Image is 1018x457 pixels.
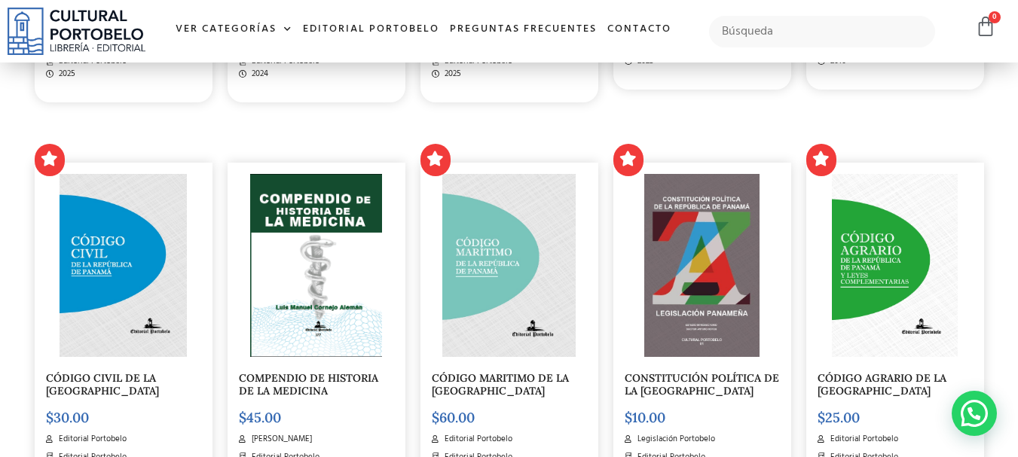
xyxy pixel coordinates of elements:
[239,409,281,426] bdi: 45.00
[832,174,958,357] img: CD-006-CODIGO-AGRARIO
[625,371,779,398] a: CONSTITUCIÓN POLÍTICA DE LA [GEOGRAPHIC_DATA]
[602,14,677,46] a: Contacto
[441,68,461,81] span: 2025
[975,16,996,38] a: 0
[442,174,576,357] img: CD-011-CODIGO-MARITIMO
[46,371,159,398] a: CÓDIGO CIVIL DE LA [GEOGRAPHIC_DATA]
[250,174,381,357] img: ba377-2.png
[818,371,946,398] a: CÓDIGO AGRARIO DE LA [GEOGRAPHIC_DATA]
[634,55,654,68] span: 2025
[46,409,89,426] bdi: 30.00
[625,409,632,426] span: $
[989,11,1001,23] span: 0
[60,174,186,357] img: CD-004-CODIGOCIVIL
[827,55,846,68] span: 2010
[248,433,312,446] span: [PERSON_NAME]
[625,409,665,426] bdi: 10.00
[441,433,512,446] span: Editorial Portobelo
[170,14,298,46] a: Ver Categorías
[239,371,378,398] a: COMPENDIO DE HISTORIA DE LA MEDICINA
[818,409,825,426] span: $
[445,14,602,46] a: Preguntas frecuentes
[634,433,715,446] span: Legislación Portobelo
[55,433,127,446] span: Editorial Portobelo
[709,16,936,47] input: Búsqueda
[432,371,569,398] a: CÓDIGO MARITIMO DE LA [GEOGRAPHIC_DATA]
[46,409,53,426] span: $
[818,409,860,426] bdi: 25.00
[55,68,75,81] span: 2025
[432,409,439,426] span: $
[248,68,268,81] span: 2024
[298,14,445,46] a: Editorial Portobelo
[432,409,475,426] bdi: 60.00
[239,409,246,426] span: $
[827,433,898,446] span: Editorial Portobelo
[644,174,759,357] img: LP01-2.jpg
